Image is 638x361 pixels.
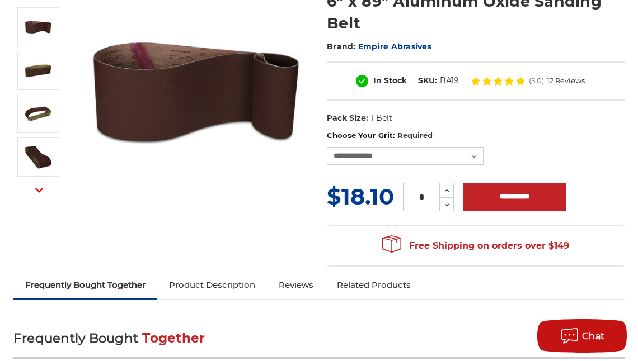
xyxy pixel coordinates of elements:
[373,75,407,85] span: In Stock
[582,331,605,341] span: Chat
[26,178,53,202] button: Next
[157,273,267,297] a: Product Description
[13,273,157,297] a: Frequently Bought Together
[397,131,433,140] small: Required
[327,183,394,210] span: $18.10
[327,130,625,141] label: Choose Your Grit:
[547,77,585,84] span: 12 Reviews
[358,41,431,51] a: Empire Abrasives
[382,235,569,257] span: Free Shipping on orders over $149
[327,112,368,124] dt: Pack Size:
[440,75,459,87] dd: BA19
[24,13,52,41] img: 6" x 89" Aluminum Oxide Sanding Belt
[24,143,52,171] img: 6" x 89" Sanding Belt - AOX
[537,319,627,353] button: Chat
[24,56,52,84] img: 6" x 89" AOX Sanding Belt
[327,41,356,51] span: Brand:
[529,77,544,84] span: (5.0)
[371,112,392,124] dd: 1 Belt
[325,273,423,297] a: Related Products
[418,75,437,87] dt: SKU:
[142,330,205,346] span: Together
[267,273,325,297] a: Reviews
[13,330,138,346] span: Frequently Bought
[24,99,52,127] img: 6" x 89" Sanding Belt - Aluminum Oxide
